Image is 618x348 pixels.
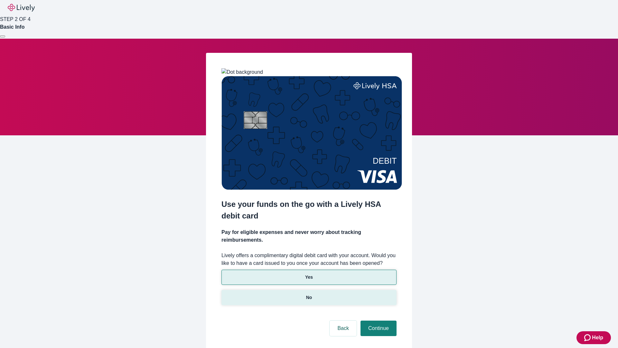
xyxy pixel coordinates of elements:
[221,290,397,305] button: No
[221,68,263,76] img: Dot background
[306,294,312,301] p: No
[576,331,611,344] button: Zendesk support iconHelp
[592,334,603,342] span: Help
[221,198,397,222] h2: Use your funds on the go with a Lively HSA debit card
[8,4,35,12] img: Lively
[221,228,397,244] h4: Pay for eligible expenses and never worry about tracking reimbursements.
[330,321,357,336] button: Back
[221,252,397,267] label: Lively offers a complimentary digital debit card with your account. Would you like to have a card...
[305,274,313,281] p: Yes
[360,321,397,336] button: Continue
[584,334,592,342] svg: Zendesk support icon
[221,76,402,190] img: Debit card
[221,270,397,285] button: Yes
